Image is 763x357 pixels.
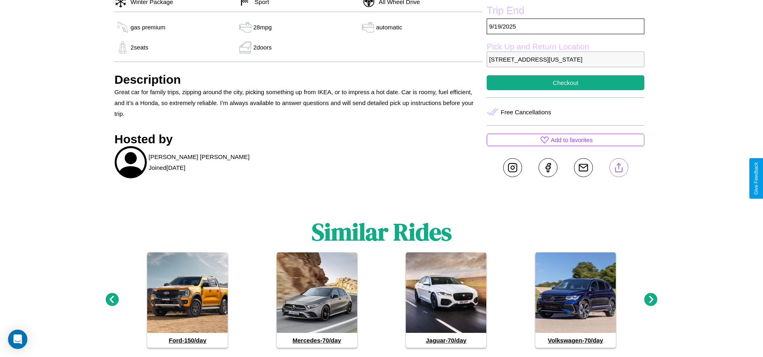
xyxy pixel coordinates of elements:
[551,134,592,145] p: Add to favorites
[131,42,148,53] p: 2 seats
[487,5,644,19] label: Trip End
[149,162,185,173] p: Joined [DATE]
[376,22,402,33] p: automatic
[8,330,27,349] div: Open Intercom Messenger
[277,333,357,348] h4: Mercedes - 70 /day
[115,41,131,54] img: gas
[753,162,759,195] div: Give Feedback
[487,134,644,146] button: Add to favorites
[147,333,228,348] h4: Ford - 150 /day
[149,151,250,162] p: [PERSON_NAME] [PERSON_NAME]
[487,52,644,67] p: [STREET_ADDRESS][US_STATE]
[253,22,272,33] p: 28 mpg
[237,21,253,33] img: gas
[487,75,644,90] button: Checkout
[535,333,616,348] h4: Volkswagen - 70 /day
[131,22,166,33] p: gas premium
[253,42,272,53] p: 2 doors
[406,252,486,348] a: Jaguar-70/day
[147,252,228,348] a: Ford-150/day
[360,21,376,33] img: gas
[487,42,644,52] label: Pick Up and Return Location
[237,41,253,54] img: gas
[115,21,131,33] img: gas
[115,87,483,119] p: Great car for family trips, zipping around the city, picking something up from IKEA, or to impres...
[487,19,644,34] p: 9 / 19 / 2025
[115,132,483,146] h3: Hosted by
[406,333,486,348] h4: Jaguar - 70 /day
[115,73,483,87] h3: Description
[535,252,616,348] a: Volkswagen-70/day
[501,107,551,118] p: Free Cancellations
[277,252,357,348] a: Mercedes-70/day
[312,215,452,248] h1: Similar Rides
